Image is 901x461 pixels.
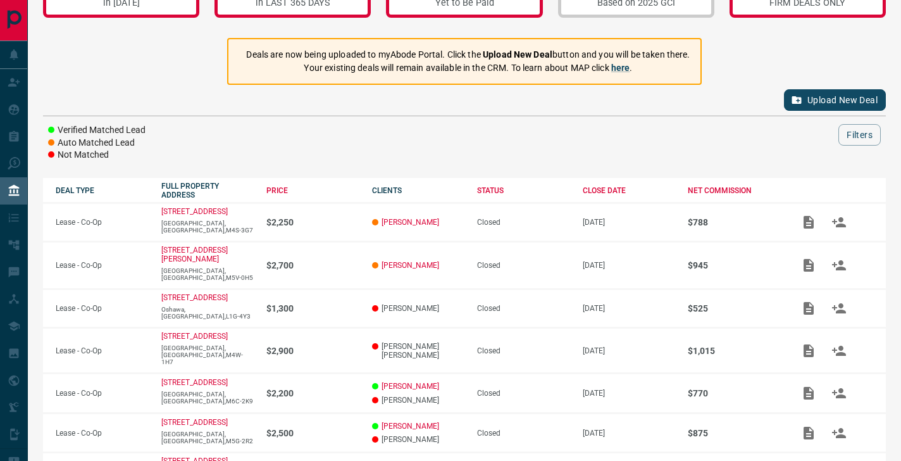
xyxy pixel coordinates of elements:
[688,217,781,227] p: $788
[372,435,465,444] p: [PERSON_NAME]
[824,303,854,312] span: Match Clients
[246,48,690,61] p: Deals are now being uploaded to myAbode Portal. Click the button and you will be taken there.
[48,137,146,149] li: Auto Matched Lead
[583,389,676,398] p: [DATE]
[161,332,228,341] a: [STREET_ADDRESS]
[477,304,570,313] div: Closed
[793,303,824,312] span: Add / View Documents
[793,217,824,226] span: Add / View Documents
[583,218,676,227] p: [DATE]
[688,186,781,195] div: NET COMMISSION
[382,218,439,227] a: [PERSON_NAME]
[161,293,228,302] a: [STREET_ADDRESS]
[266,388,359,398] p: $2,200
[56,218,149,227] p: Lease - Co-Op
[838,124,881,146] button: Filters
[372,396,465,405] p: [PERSON_NAME]
[382,422,439,431] a: [PERSON_NAME]
[266,260,359,270] p: $2,700
[824,217,854,226] span: Match Clients
[688,388,781,398] p: $770
[793,260,824,269] span: Add / View Documents
[583,346,676,355] p: [DATE]
[56,304,149,313] p: Lease - Co-Op
[824,388,854,397] span: Match Clients
[161,378,228,387] a: [STREET_ADDRESS]
[477,186,570,195] div: STATUS
[483,49,552,60] strong: Upload New Deal
[161,220,254,234] p: [GEOGRAPHIC_DATA],[GEOGRAPHIC_DATA],M4S-3G7
[266,186,359,195] div: PRICE
[48,149,146,161] li: Not Matched
[793,346,824,355] span: Add / View Documents
[56,186,149,195] div: DEAL TYPE
[372,304,465,313] p: [PERSON_NAME]
[161,418,228,427] a: [STREET_ADDRESS]
[56,429,149,438] p: Lease - Co-Op
[784,89,886,111] button: Upload New Deal
[688,303,781,313] p: $525
[266,428,359,438] p: $2,500
[611,63,630,73] a: here
[688,346,781,356] p: $1,015
[688,260,781,270] p: $945
[161,431,254,445] p: [GEOGRAPHIC_DATA],[GEOGRAPHIC_DATA],M5G-2R2
[372,342,465,360] p: [PERSON_NAME] [PERSON_NAME]
[161,306,254,320] p: Oshawa,[GEOGRAPHIC_DATA],L1G-4Y3
[56,261,149,270] p: Lease - Co-Op
[161,344,254,365] p: [GEOGRAPHIC_DATA],[GEOGRAPHIC_DATA],M4W-1H7
[266,346,359,356] p: $2,900
[56,346,149,355] p: Lease - Co-Op
[793,388,824,397] span: Add / View Documents
[161,267,254,281] p: [GEOGRAPHIC_DATA],[GEOGRAPHIC_DATA],M5V-0H5
[246,61,690,75] p: Your existing deals will remain available in the CRM. To learn about MAP click .
[583,261,676,270] p: [DATE]
[161,246,228,263] a: [STREET_ADDRESS][PERSON_NAME]
[266,303,359,313] p: $1,300
[477,346,570,355] div: Closed
[477,389,570,398] div: Closed
[583,304,676,313] p: [DATE]
[477,429,570,438] div: Closed
[161,207,228,216] a: [STREET_ADDRESS]
[266,217,359,227] p: $2,250
[161,182,254,199] div: FULL PROPERTY ADDRESS
[688,428,781,438] p: $875
[48,124,146,137] li: Verified Matched Lead
[382,261,439,270] a: [PERSON_NAME]
[477,261,570,270] div: Closed
[477,218,570,227] div: Closed
[583,429,676,438] p: [DATE]
[824,346,854,355] span: Match Clients
[793,428,824,437] span: Add / View Documents
[824,428,854,437] span: Match Clients
[56,389,149,398] p: Lease - Co-Op
[372,186,465,195] div: CLIENTS
[583,186,676,195] div: CLOSE DATE
[382,382,439,391] a: [PERSON_NAME]
[824,260,854,269] span: Match Clients
[161,391,254,405] p: [GEOGRAPHIC_DATA],[GEOGRAPHIC_DATA],M6C-2K9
